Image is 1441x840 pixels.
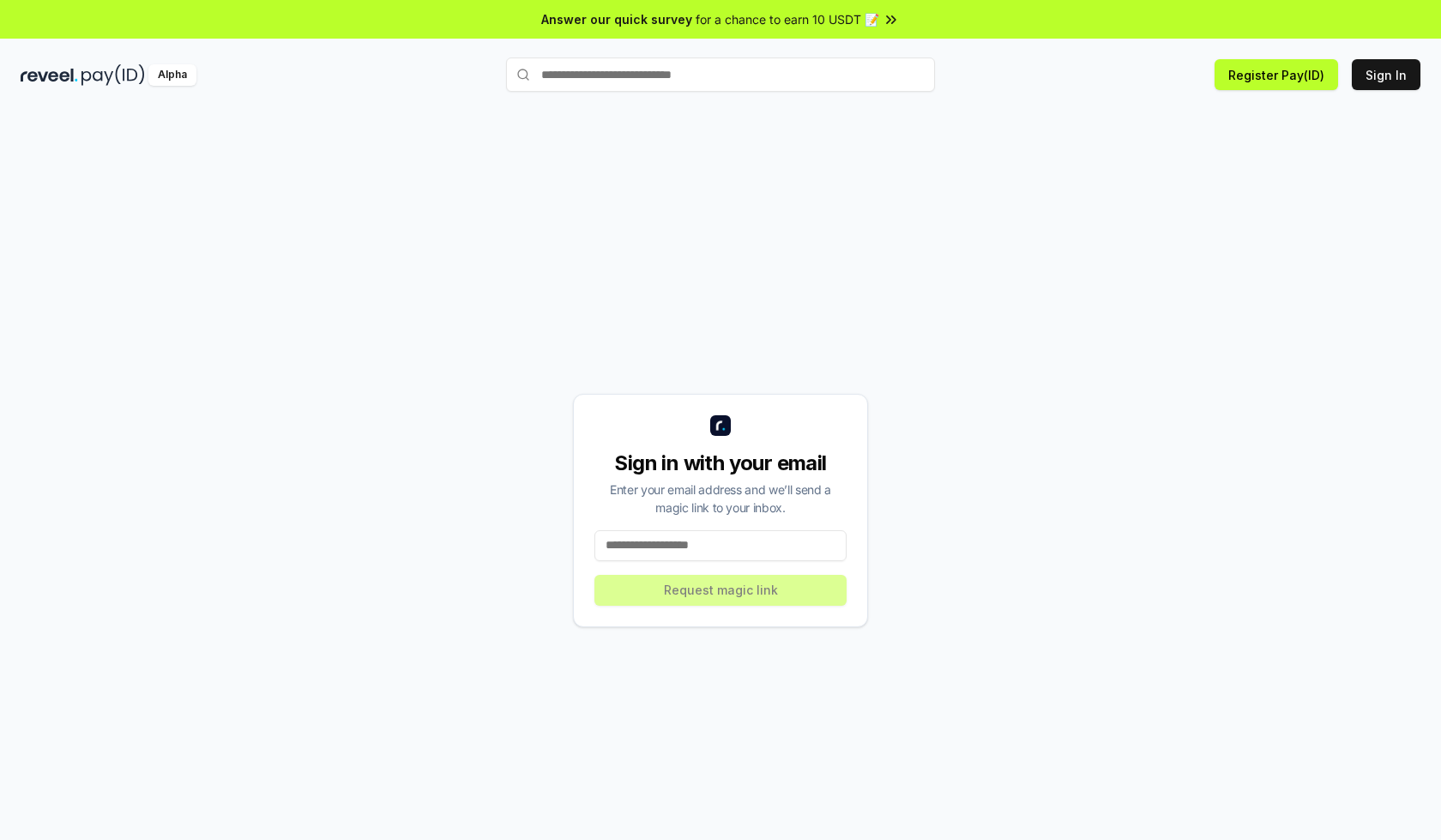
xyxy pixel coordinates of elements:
img: logo_small [710,415,731,436]
button: Sign In [1352,59,1420,90]
div: Enter your email address and we’ll send a magic link to your inbox. [594,480,847,517]
div: Sign in with your email [594,450,847,477]
div: Alpha [148,64,196,86]
span: for a chance to earn 10 USDT 📝 [696,10,879,28]
span: Answer our quick survey [541,10,692,28]
img: pay_id [81,64,145,86]
button: Register Pay(ID) [1215,59,1338,90]
img: reveel_dark [21,64,78,86]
